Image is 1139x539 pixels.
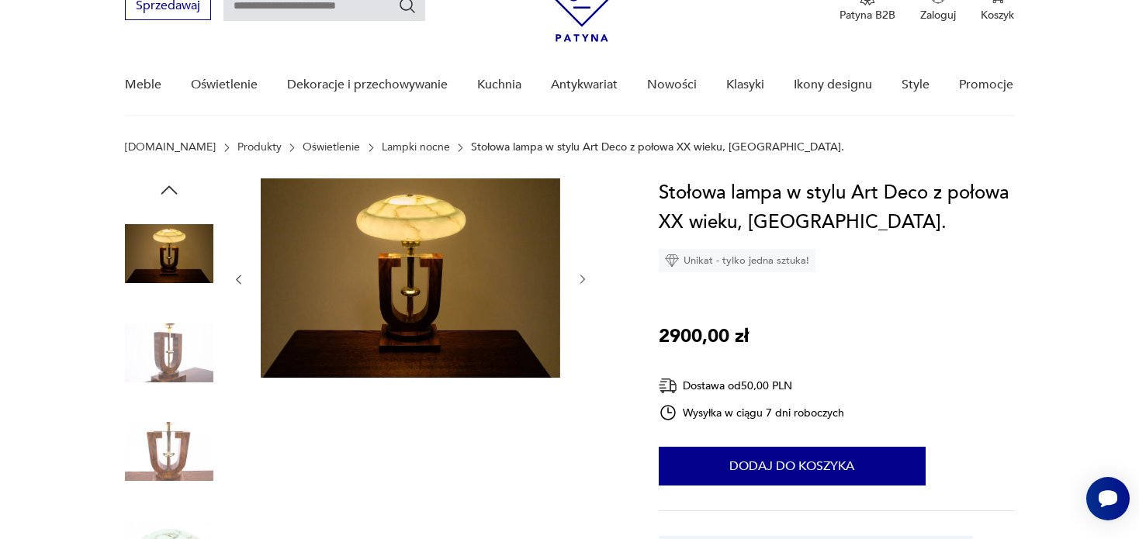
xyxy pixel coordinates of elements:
[902,55,930,115] a: Style
[125,141,216,154] a: [DOMAIN_NAME]
[840,8,895,22] p: Patyna B2B
[659,447,926,485] button: Dodaj do koszyka
[261,178,560,378] img: Zdjęcie produktu Stołowa lampa w stylu Art Deco z połowa XX wieku, Polska.
[665,254,679,268] img: Ikona diamentu
[959,55,1013,115] a: Promocje
[125,309,213,397] img: Zdjęcie produktu Stołowa lampa w stylu Art Deco z połowa XX wieku, Polska.
[659,178,1014,237] h1: Stołowa lampa w stylu Art Deco z połowa XX wieku, [GEOGRAPHIC_DATA].
[659,376,677,396] img: Ikona dostawy
[471,141,844,154] p: Stołowa lampa w stylu Art Deco z połowa XX wieku, [GEOGRAPHIC_DATA].
[647,55,697,115] a: Nowości
[125,209,213,298] img: Zdjęcie produktu Stołowa lampa w stylu Art Deco z połowa XX wieku, Polska.
[726,55,764,115] a: Klasyki
[237,141,282,154] a: Produkty
[659,249,815,272] div: Unikat - tylko jedna sztuka!
[981,8,1014,22] p: Koszyk
[659,322,749,351] p: 2900,00 zł
[920,8,956,22] p: Zaloguj
[659,403,845,422] div: Wysyłka w ciągu 7 dni roboczych
[125,55,161,115] a: Meble
[477,55,521,115] a: Kuchnia
[303,141,360,154] a: Oświetlenie
[125,2,211,12] a: Sprzedawaj
[125,407,213,496] img: Zdjęcie produktu Stołowa lampa w stylu Art Deco z połowa XX wieku, Polska.
[191,55,258,115] a: Oświetlenie
[382,141,450,154] a: Lampki nocne
[287,55,448,115] a: Dekoracje i przechowywanie
[794,55,872,115] a: Ikony designu
[551,55,618,115] a: Antykwariat
[1086,477,1130,520] iframe: Smartsupp widget button
[659,376,845,396] div: Dostawa od 50,00 PLN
